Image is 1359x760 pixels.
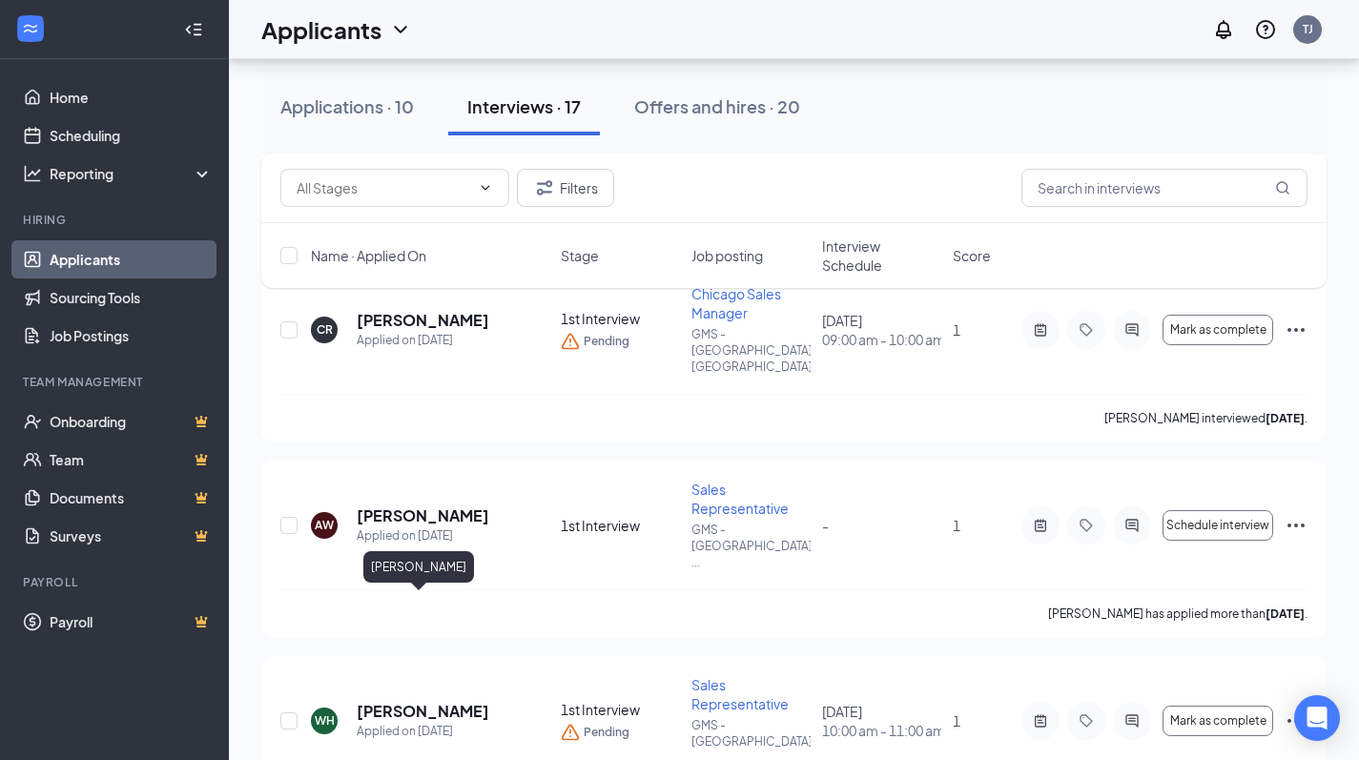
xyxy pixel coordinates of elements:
div: Payroll [23,574,209,590]
div: TJ [1303,21,1313,37]
h5: [PERSON_NAME] [357,701,489,722]
svg: ChevronDown [478,180,493,195]
span: Job posting [691,246,763,265]
input: Search in interviews [1021,169,1308,207]
span: 10:00 am - 11:00 am [822,721,941,740]
button: Filter Filters [517,169,614,207]
a: OnboardingCrown [50,402,213,441]
svg: Tag [1075,518,1098,533]
div: Reporting [50,164,214,183]
svg: Collapse [184,20,203,39]
svg: ActiveChat [1121,322,1143,338]
div: Team Management [23,374,209,390]
span: Schedule interview [1166,519,1269,532]
svg: Ellipses [1285,514,1308,537]
span: - [822,517,829,534]
svg: MagnifyingGlass [1275,180,1290,195]
div: [DATE] [822,702,941,740]
svg: Filter [533,176,556,199]
h5: [PERSON_NAME] [357,310,489,331]
p: [PERSON_NAME] interviewed . [1104,410,1308,426]
span: 1 [953,517,960,534]
svg: ChevronDown [389,18,412,41]
svg: Tag [1075,713,1098,729]
span: 1 [953,712,960,729]
a: Scheduling [50,116,213,154]
div: 1st Interview [561,516,680,535]
svg: ActiveChat [1121,713,1143,729]
a: PayrollCrown [50,603,213,641]
span: Sales Representative [691,481,789,517]
a: Home [50,78,213,116]
span: Score [953,246,991,265]
svg: Tag [1075,322,1098,338]
span: 1 [953,321,960,339]
a: SurveysCrown [50,517,213,555]
div: Open Intercom Messenger [1294,695,1340,741]
a: Sourcing Tools [50,278,213,317]
svg: Warning [561,723,580,742]
span: Mark as complete [1170,714,1266,728]
div: CR [317,321,333,338]
div: WH [315,712,335,729]
p: GMS - [GEOGRAPHIC_DATA], [GEOGRAPHIC_DATA] [691,326,811,375]
svg: QuestionInfo [1254,18,1277,41]
svg: Notifications [1212,18,1235,41]
div: Applied on [DATE] [357,722,489,741]
svg: ActiveNote [1029,518,1052,533]
div: Applied on [DATE] [357,526,489,545]
svg: ActiveChat [1121,518,1143,533]
div: Offers and hires · 20 [634,94,800,118]
b: [DATE] [1266,411,1305,425]
a: TeamCrown [50,441,213,479]
span: Name · Applied On [311,246,426,265]
div: Applied on [DATE] [357,331,489,350]
button: Mark as complete [1163,315,1273,345]
b: [DATE] [1266,606,1305,621]
span: Sales Representative [691,676,789,712]
span: Pending [584,332,629,351]
div: AW [315,517,334,533]
a: DocumentsCrown [50,479,213,517]
span: Interview Schedule [822,236,941,275]
div: [DATE] [822,311,941,349]
span: Pending [584,723,629,742]
svg: ActiveNote [1029,713,1052,729]
span: Stage [561,246,599,265]
svg: Ellipses [1285,318,1308,341]
div: Hiring [23,212,209,228]
div: Applications · 10 [280,94,414,118]
div: 1st Interview [561,700,680,719]
h1: Applicants [261,13,381,46]
p: GMS - [GEOGRAPHIC_DATA] ... [691,522,811,570]
svg: Analysis [23,164,42,183]
a: Job Postings [50,317,213,355]
div: 1st Interview [561,309,680,328]
span: 09:00 am - 10:00 am [822,330,941,349]
p: [PERSON_NAME] has applied more than . [1048,606,1308,622]
svg: ActiveNote [1029,322,1052,338]
span: Mark as complete [1170,323,1266,337]
div: Interviews · 17 [467,94,581,118]
svg: Warning [561,332,580,351]
button: Schedule interview [1163,510,1273,541]
div: [PERSON_NAME] [363,551,474,583]
svg: WorkstreamLogo [21,19,40,38]
input: All Stages [297,177,470,198]
button: Mark as complete [1163,706,1273,736]
a: Applicants [50,240,213,278]
h5: [PERSON_NAME] [357,505,489,526]
svg: Ellipses [1285,709,1308,732]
